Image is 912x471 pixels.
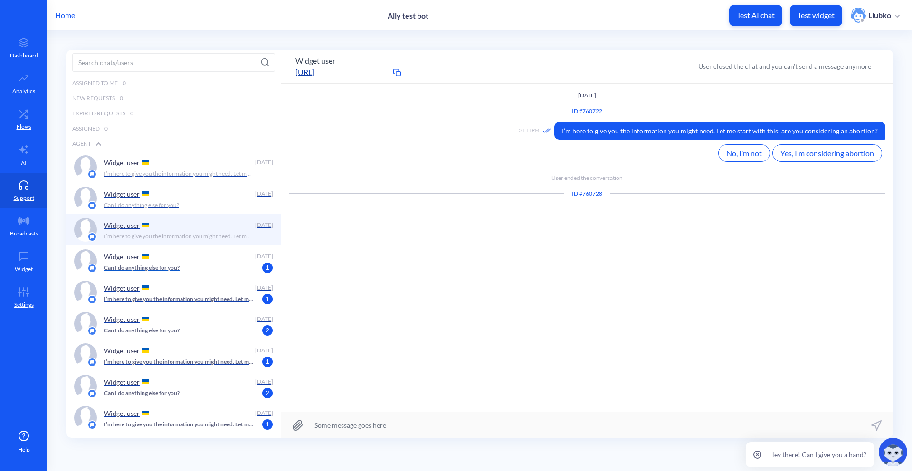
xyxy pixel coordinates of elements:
input: Search chats/users [72,53,275,72]
span: 1 [262,419,273,430]
p: Widget user [104,409,140,417]
div: [DATE] [254,315,273,323]
p: Dashboard [10,51,38,60]
a: platform iconWidget user [DATE]I’m here to give you the information you might need. Let me start ... [66,339,281,371]
a: platform iconWidget user [DATE]Can I do anything else for you? [66,308,281,339]
span: 0 [104,124,108,133]
p: Can I do anything else for you? [104,389,180,397]
p: I’m here to give you the information you might need. Let me start with this: are you considering ... [104,420,253,429]
div: [DATE] [254,158,273,167]
img: UA [142,317,149,321]
img: platform icon [87,232,97,242]
p: Flows [17,122,31,131]
p: Support [14,194,34,202]
p: Broadcasts [10,229,38,238]
p: Widget user [104,315,140,323]
p: Can I do anything else for you? [104,201,179,209]
div: Assigned [66,121,281,136]
p: Widget user [104,253,140,261]
button: user photoLiubko [846,7,904,24]
div: Agent [66,136,281,151]
img: platform icon [87,295,97,304]
p: I’m here to give you the information you might need. Let me start with this: are you considering ... [104,170,253,178]
img: UA [142,348,149,353]
p: Analytics [12,87,35,95]
div: [DATE] [254,252,273,261]
span: No, I’m not [726,149,762,158]
div: [DATE] [254,221,273,229]
p: Home [55,9,75,21]
p: Settings [14,301,34,309]
img: platform icon [87,201,97,210]
a: platform iconWidget user [DATE]I’m here to give you the information you might need. Let me start ... [66,277,281,308]
p: Widget [15,265,33,273]
button: Test widget [790,5,842,26]
span: I’m here to give you the information you might need. Let me start with this: are you considering ... [554,122,885,140]
button: Widget user [295,55,335,66]
p: Widget user [104,347,140,355]
div: Conversation ID [564,107,610,115]
a: [URL] [295,66,390,78]
a: platform iconWidget user [DATE]I’m here to give you the information you might need. Let me start ... [66,151,281,183]
div: Conversation ID [564,189,610,198]
div: Assigned to me [66,75,281,91]
a: platform iconWidget user [DATE]I’m here to give you the information you might need. Let me start ... [66,214,281,245]
p: Test AI chat [737,10,775,20]
a: platform iconWidget user [DATE]Can I do anything else for you? [66,183,281,214]
p: Hey there! Can I give you a hand? [769,450,866,460]
p: Widget user [104,221,140,229]
span: 2 [262,325,273,336]
img: platform icon [87,420,97,430]
p: Widget user [104,190,140,198]
div: User closed the chat and you can’t send a message anymore [698,61,871,71]
div: User ended the conversation [289,166,885,182]
div: [DATE] [254,346,273,355]
img: UA [142,254,149,259]
span: 1 [262,294,273,304]
img: platform icon [87,326,97,336]
p: I’m here to give you the information you might need. Let me start with this: are you considering ... [104,232,253,241]
p: Can I do anything else for you? [104,264,180,272]
p: I’m here to give you the information you might need. Let me start with this: are you considering ... [104,295,253,303]
div: [DATE] [254,283,273,292]
span: 04:44 PM [519,127,539,135]
p: Ally test bot [388,11,428,20]
p: Liubko [868,10,891,20]
div: [DATE] [254,409,273,417]
div: [DATE] [254,189,273,198]
img: UA [142,223,149,227]
img: UA [142,379,149,384]
p: Widget user [104,159,140,167]
p: AI [21,159,27,168]
p: [DATE] [289,91,885,100]
button: Test AI chat [729,5,782,26]
span: 0 [123,79,126,87]
img: copilot-icon.svg [879,438,907,466]
span: Yes, I’m considering abortion [780,149,874,158]
div: New Requests [66,91,281,106]
img: platform icon [87,389,97,398]
img: platform icon [87,264,97,273]
span: 1 [262,357,273,367]
div: [DATE] [254,377,273,386]
img: UA [142,411,149,415]
p: Widget user [104,284,140,292]
button: No, I’m not [718,144,770,162]
img: UA [142,160,149,165]
img: user photo [851,8,866,23]
a: platform iconWidget user [DATE]I’m here to give you the information you might need. Let me start ... [66,402,281,433]
p: Widget user [104,378,140,386]
img: platform icon [87,358,97,367]
div: Expired Requests [66,106,281,121]
button: Yes, I’m considering abortion [772,144,882,162]
span: 2 [262,388,273,398]
a: platform iconWidget user [DATE]Can I do anything else for you? [66,371,281,402]
p: Test widget [798,10,835,20]
input: Some message goes here [281,412,893,438]
span: 0 [120,94,123,103]
p: Can I do anything else for you? [104,326,180,335]
img: UA [142,191,149,196]
span: Help [18,445,30,454]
